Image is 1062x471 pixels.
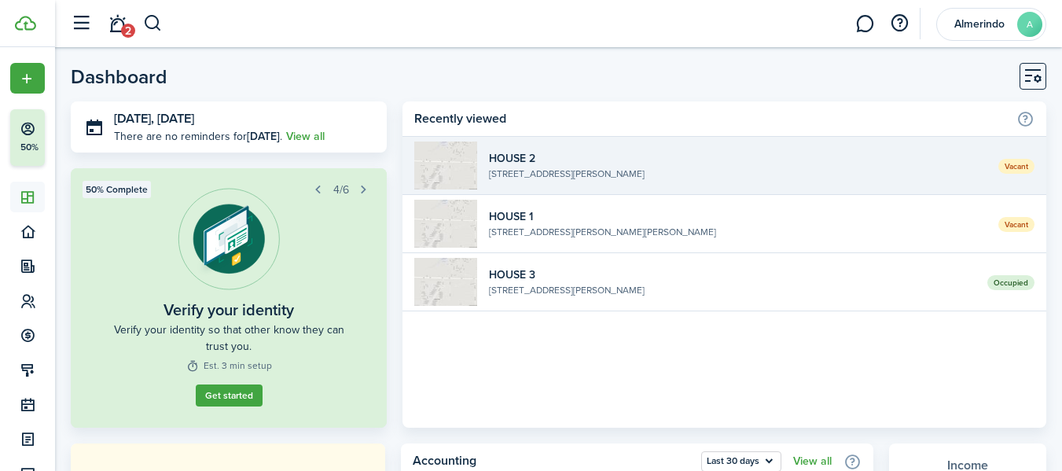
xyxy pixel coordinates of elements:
[489,267,976,283] widget-list-item-title: HOUSE 3
[489,283,976,297] widget-list-item-description: [STREET_ADDRESS][PERSON_NAME]
[286,128,325,145] a: View all
[106,322,351,355] widget-step-description: Verify your identity so that other know they can trust you.
[353,178,375,201] button: Next step
[15,16,36,31] img: TenantCloud
[114,109,375,129] h3: [DATE], [DATE]
[114,128,282,145] p: There are no reminders for .
[121,24,135,38] span: 2
[850,4,880,44] a: Messaging
[143,10,163,37] button: Search
[20,141,39,154] p: 50%
[886,10,913,37] button: Open resource center
[307,178,329,201] button: Prev step
[71,67,167,86] header-page-title: Dashboard
[998,159,1034,174] span: Vacant
[793,455,832,468] a: View all
[414,200,477,248] img: 1
[10,63,45,94] button: Open menu
[489,208,987,225] widget-list-item-title: HOUSE 1
[333,182,349,198] span: 4/6
[102,4,132,44] a: Notifications
[66,9,96,39] button: Open sidebar
[489,150,987,167] widget-list-item-title: HOUSE 2
[414,109,1009,128] home-widget-title: Recently viewed
[164,298,294,322] widget-step-title: Verify your identity
[196,385,263,407] button: Get started
[178,188,280,290] img: Verification
[1020,63,1046,90] button: Customise
[489,167,987,181] widget-list-item-description: [STREET_ADDRESS][PERSON_NAME]
[414,258,477,306] img: 1
[948,19,1011,30] span: Almerindo
[998,217,1034,232] span: Vacant
[987,275,1034,290] span: Occupied
[489,225,987,239] widget-list-item-description: [STREET_ADDRESS][PERSON_NAME][PERSON_NAME]
[86,182,148,197] span: 50% Complete
[10,109,141,166] button: 50%
[1017,12,1042,37] avatar-text: A
[186,359,272,373] widget-step-time: Est. 3 min setup
[247,128,280,145] b: [DATE]
[414,142,477,190] img: 1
